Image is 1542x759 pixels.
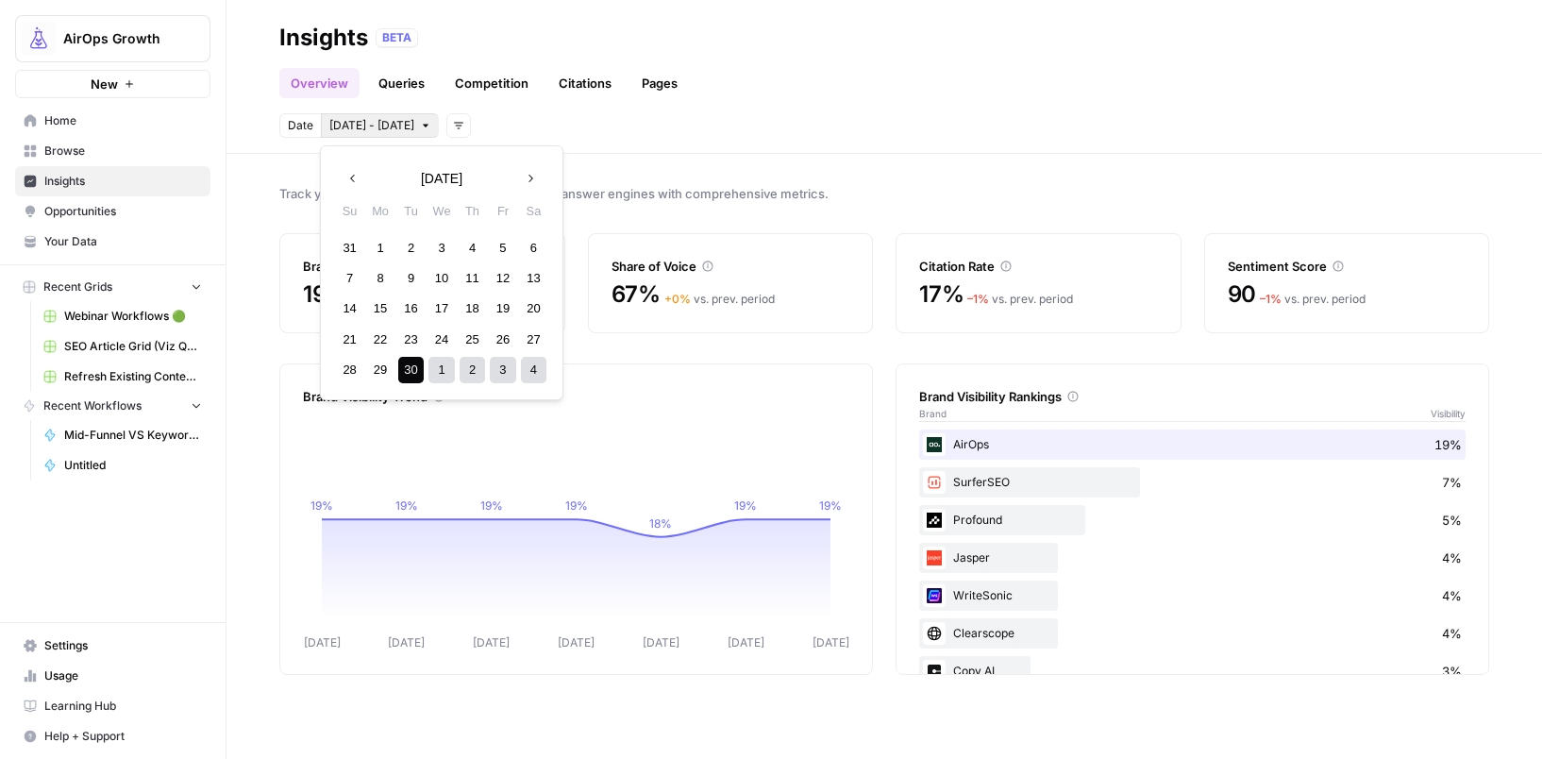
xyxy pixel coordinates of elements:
div: Sentiment Score [1228,257,1467,276]
img: fp0dg114vt0u1b5c1qb312y1bryo [923,547,946,569]
span: Settings [44,637,202,654]
span: Brand [919,406,947,421]
a: Home [15,106,210,136]
div: Th [460,198,485,224]
div: Choose Wednesday, September 10th, 2025 [428,265,454,291]
tspan: 19% [395,498,418,513]
div: Choose Tuesday, September 30th, 2025 [398,357,424,382]
div: Choose Friday, September 5th, 2025 [490,235,515,261]
span: 17% [919,279,964,310]
a: Browse [15,136,210,166]
button: Recent Grids [15,273,210,301]
a: Webinar Workflows 🟢 [35,301,210,331]
a: Insights [15,166,210,196]
img: q1k0jh8xe2mxn088pu84g40890p5 [923,660,946,683]
tspan: [DATE] [558,635,595,649]
span: + 0 % [664,292,691,306]
a: Citations [547,68,623,98]
tspan: 19% [480,498,503,513]
span: Help + Support [44,728,202,745]
div: vs. prev. period [967,291,1073,308]
a: Settings [15,631,210,661]
span: Recent Grids [43,278,112,295]
div: Choose Sunday, September 14th, 2025 [337,295,362,321]
a: Pages [630,68,689,98]
div: Clearscope [919,618,1466,649]
a: Your Data [15,227,210,257]
img: z5mnau15jk0a3i3dbnjftp6o8oil [923,509,946,531]
span: 90 [1228,279,1257,310]
span: Refresh Existing Content (1) [64,368,202,385]
span: 5% [1442,511,1462,530]
span: Recent Workflows [43,397,142,414]
span: Visibility [1431,406,1466,421]
span: Opportunities [44,203,202,220]
span: Mid-Funnel VS Keyword Research [64,427,202,444]
button: Workspace: AirOps Growth [15,15,210,62]
span: Your Data [44,233,202,250]
span: SEO Article Grid (Viz Questions) [64,338,202,355]
div: [DATE] - [DATE] [320,145,563,400]
span: [DATE] [421,169,462,188]
span: Webinar Workflows 🟢 [64,308,202,325]
a: Opportunities [15,196,210,227]
tspan: [DATE] [388,635,425,649]
div: Insights [279,23,368,53]
div: Choose Saturday, September 6th, 2025 [521,235,546,261]
span: [DATE] - [DATE] [329,117,414,134]
span: Browse [44,143,202,160]
div: Choose Saturday, September 13th, 2025 [521,265,546,291]
div: month 2025-09 [334,232,548,385]
div: Citation Rate [919,257,1158,276]
div: Choose Thursday, September 18th, 2025 [460,295,485,321]
tspan: 18% [649,516,672,531]
img: w57jo3udkqo1ra9pp5ane7em8etm [923,471,946,494]
button: New [15,70,210,98]
span: 7% [1442,473,1462,492]
div: Choose Friday, September 26th, 2025 [490,327,515,352]
div: BETA [376,28,418,47]
div: Choose Saturday, October 4th, 2025 [521,357,546,382]
a: Mid-Funnel VS Keyword Research [35,420,210,450]
tspan: [DATE] [813,635,849,649]
a: Competition [444,68,540,98]
a: Queries [367,68,436,98]
div: Copy AI [919,656,1466,686]
div: AirOps [919,430,1466,460]
span: AirOps Growth [63,29,177,48]
div: Choose Wednesday, October 1st, 2025 [428,357,454,382]
tspan: 19% [819,498,842,513]
div: Jasper [919,543,1466,573]
span: Insights [44,173,202,190]
div: Choose Monday, September 15th, 2025 [368,295,394,321]
div: Choose Monday, September 8th, 2025 [368,265,394,291]
div: vs. prev. period [1260,291,1366,308]
span: Untitled [64,457,202,474]
div: Choose Wednesday, September 17th, 2025 [428,295,454,321]
div: Tu [398,198,424,224]
div: Profound [919,505,1466,535]
button: Help + Support [15,721,210,751]
span: 3% [1442,662,1462,681]
div: Choose Friday, September 19th, 2025 [490,295,515,321]
div: We [428,198,454,224]
div: Choose Friday, September 12th, 2025 [490,265,515,291]
span: Date [288,117,313,134]
div: Choose Thursday, October 2nd, 2025 [460,357,485,382]
div: Share of Voice [612,257,850,276]
div: Choose Wednesday, September 24th, 2025 [428,327,454,352]
div: SurferSEO [919,467,1466,498]
div: Choose Friday, October 3rd, 2025 [490,357,515,382]
span: Usage [44,667,202,684]
div: Choose Sunday, August 31st, 2025 [337,235,362,261]
button: Recent Workflows [15,392,210,420]
div: Choose Saturday, September 27th, 2025 [521,327,546,352]
div: Choose Monday, September 1st, 2025 [368,235,394,261]
a: SEO Article Grid (Viz Questions) [35,331,210,362]
div: Choose Tuesday, September 23rd, 2025 [398,327,424,352]
span: Track your brand's visibility performance across answer engines with comprehensive metrics. [279,184,1489,203]
a: Overview [279,68,360,98]
div: Brand Visibility Rankings [919,387,1466,406]
div: Choose Tuesday, September 2nd, 2025 [398,235,424,261]
tspan: [DATE] [643,635,679,649]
